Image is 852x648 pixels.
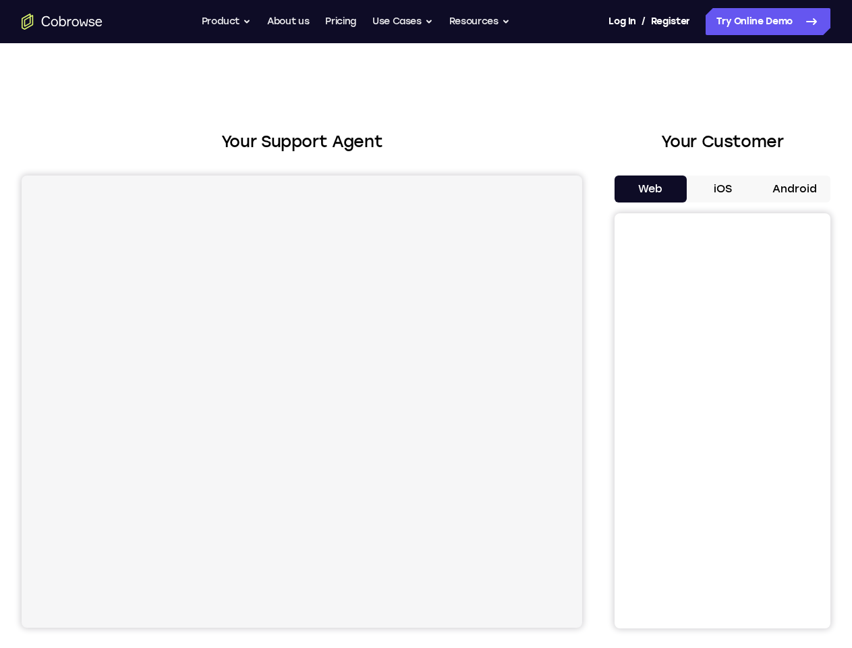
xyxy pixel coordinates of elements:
button: Product [202,8,252,35]
button: Android [758,175,830,202]
button: Resources [449,8,510,35]
a: Register [651,8,690,35]
a: About us [267,8,309,35]
button: iOS [687,175,759,202]
h2: Your Customer [615,130,830,154]
a: Pricing [325,8,356,35]
button: Web [615,175,687,202]
button: Use Cases [372,8,433,35]
h2: Your Support Agent [22,130,582,154]
a: Try Online Demo [706,8,830,35]
iframe: Agent [22,175,582,628]
a: Go to the home page [22,13,103,30]
span: / [642,13,646,30]
a: Log In [608,8,635,35]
